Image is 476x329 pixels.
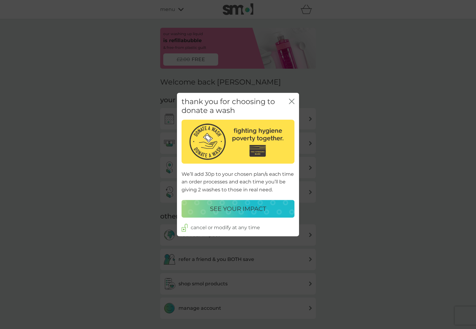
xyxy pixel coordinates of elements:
[182,120,294,164] img: The Hygiene Bank - fighting hygiene poverty together
[191,224,260,232] p: cancel or modify at any time
[182,200,294,218] button: SEE YOUR IMPACT
[182,170,294,194] p: We’ll add 30p to your chosen plan/s each time an order processes and each time you’ll be giving 2...
[210,204,266,214] p: SEE YOUR IMPACT
[182,97,289,115] h2: thank you for choosing to donate a wash
[289,99,294,105] button: close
